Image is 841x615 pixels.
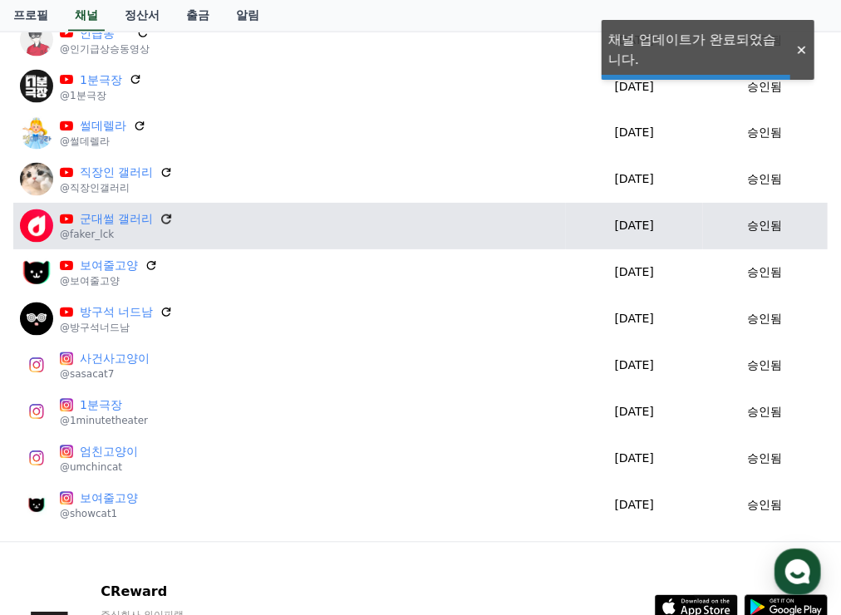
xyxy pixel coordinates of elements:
p: [DATE] [573,404,696,421]
p: @보여줄고양 [60,275,158,288]
a: 보여줄고양 [80,490,138,508]
p: @showcat1 [60,508,138,521]
img: 1분극장 [20,396,53,429]
img: 인급동 [20,23,53,57]
span: 설정 [257,502,277,515]
p: CReward [101,583,303,603]
p: @직장인갤러리 [60,182,173,195]
p: 승인됨 [748,125,783,142]
p: 승인됨 [748,264,783,282]
p: [DATE] [573,450,696,468]
p: [DATE] [573,218,696,235]
a: 방구석 너드남 [80,304,153,322]
p: 승인됨 [748,32,783,49]
p: 승인됨 [748,311,783,328]
p: @sasacat7 [60,368,150,381]
img: 보여줄고양 [20,256,53,289]
a: 사건사고양이 [80,351,150,368]
a: 인급동 [80,25,130,42]
a: 홈 [5,477,110,519]
p: @1분극장 [60,89,142,102]
p: [DATE] [573,32,696,49]
a: 엄친고양이 [80,444,138,461]
p: @umchincat [60,461,138,475]
a: 설정 [214,477,319,519]
a: 직장인 갤러리 [80,165,153,182]
p: 승인됨 [748,497,783,514]
a: 군대썰 갤러리 [80,211,153,229]
p: @인기급상승동영상 [60,42,150,56]
img: 방구석 너드남 [20,303,53,336]
p: 승인됨 [748,357,783,375]
p: [DATE] [573,78,696,96]
p: @방구석너드남 [60,322,173,335]
p: @faker_lck [60,229,173,242]
img: 보여줄고양 [20,489,53,522]
p: [DATE] [573,497,696,514]
img: 1분극장 [20,70,53,103]
img: 썰데렐라 [20,116,53,150]
span: 대화 [152,503,172,516]
p: 승인됨 [748,404,783,421]
span: 홈 [52,502,62,515]
a: 보여줄고양 [80,258,138,275]
p: [DATE] [573,171,696,189]
img: 엄친고양이 [20,442,53,475]
img: 직장인 갤러리 [20,163,53,196]
a: 1분극장 [80,71,122,89]
p: [DATE] [573,125,696,142]
p: [DATE] [573,264,696,282]
img: 사건사고양이 [20,349,53,382]
p: [DATE] [573,311,696,328]
a: 1분극장 [80,397,148,415]
p: 승인됨 [748,218,783,235]
img: 군대썰 갤러리 [20,209,53,243]
p: @1minutetheater [60,415,148,428]
p: @썰데렐라 [60,135,146,149]
p: 승인됨 [748,78,783,96]
a: 썰데렐라 [80,118,126,135]
a: 대화 [110,477,214,519]
p: 승인됨 [748,171,783,189]
p: [DATE] [573,357,696,375]
p: 승인됨 [748,450,783,468]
